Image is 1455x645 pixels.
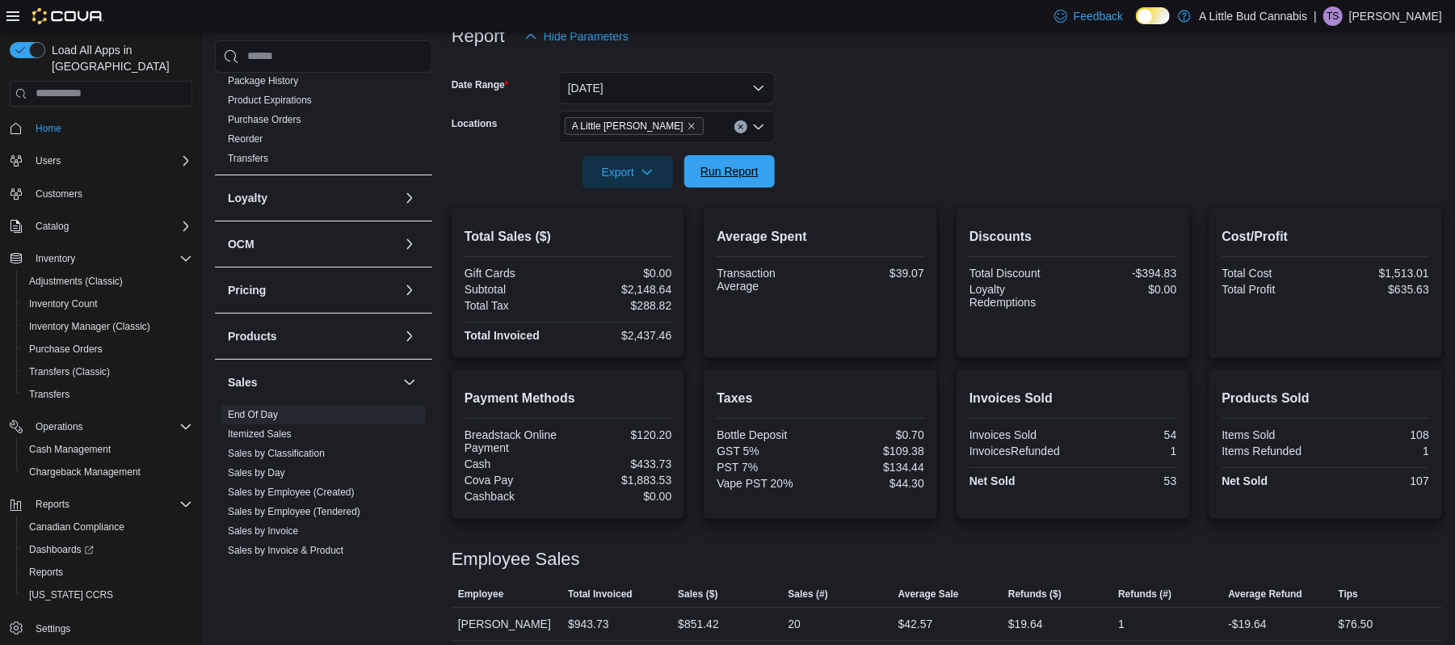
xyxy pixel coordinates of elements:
[36,122,61,135] span: Home
[228,133,263,145] a: Reorder
[228,75,298,86] a: Package History
[969,227,1177,247] h2: Discounts
[452,117,498,130] label: Locations
[228,236,254,252] h3: OCM
[228,409,278,420] a: End Of Day
[465,283,565,296] div: Subtotal
[16,561,199,584] button: Reports
[228,545,343,556] a: Sales by Invoice & Product
[29,275,123,288] span: Adjustments (Classic)
[571,283,671,296] div: $2,148.64
[1222,428,1322,441] div: Items Sold
[23,362,116,382] a: Transfers (Classic)
[29,566,63,579] span: Reports
[23,317,157,336] a: Inventory Manager (Classic)
[228,544,343,557] span: Sales by Invoice & Product
[969,445,1070,457] div: InvoicesRefunded
[23,294,192,314] span: Inventory Count
[23,272,129,291] a: Adjustments (Classic)
[29,118,192,138] span: Home
[3,247,199,270] button: Inventory
[23,462,192,482] span: Chargeback Management
[824,445,924,457] div: $109.38
[465,227,672,247] h2: Total Sales ($)
[1329,474,1429,487] div: 107
[582,156,673,188] button: Export
[717,389,924,408] h2: Taxes
[29,184,89,204] a: Customers
[3,150,199,172] button: Users
[29,217,75,236] button: Catalog
[400,373,419,392] button: Sales
[898,614,933,634] div: $42.57
[1228,588,1302,601] span: Average Refund
[788,588,827,601] span: Sales (#)
[1076,474,1176,487] div: 53
[36,188,82,200] span: Customers
[1327,6,1339,26] span: TS
[465,474,565,487] div: Cova Pay
[1222,283,1322,296] div: Total Profit
[1339,614,1373,634] div: $76.50
[228,153,268,164] a: Transfers
[23,517,192,537] span: Canadian Compliance
[571,267,671,280] div: $0.00
[1008,588,1062,601] span: Refunds ($)
[228,282,266,298] h3: Pricing
[1136,7,1170,24] input: Dark Mode
[452,550,580,569] h3: Employee Sales
[678,588,717,601] span: Sales ($)
[824,477,924,490] div: $44.30
[23,294,104,314] a: Inventory Count
[1222,389,1429,408] h2: Products Sold
[452,78,509,91] label: Date Range
[592,156,663,188] span: Export
[36,252,75,265] span: Inventory
[16,338,199,360] button: Purchase Orders
[23,440,117,459] a: Cash Management
[23,385,192,404] span: Transfers
[228,133,263,145] span: Reorder
[23,585,192,605] span: Washington CCRS
[700,163,759,179] span: Run Report
[228,94,312,107] span: Product Expirations
[29,217,192,236] span: Catalog
[1329,445,1429,457] div: 1
[228,152,268,165] span: Transfers
[228,466,285,479] span: Sales by Day
[571,457,671,470] div: $433.73
[23,563,192,582] span: Reports
[1323,6,1343,26] div: Tiffany Smith
[23,362,192,382] span: Transfers (Classic)
[228,190,397,206] button: Loyalty
[23,339,192,359] span: Purchase Orders
[1118,588,1171,601] span: Refunds (#)
[16,383,199,406] button: Transfers
[228,328,397,344] button: Products
[29,151,192,171] span: Users
[898,588,959,601] span: Average Sale
[228,487,355,498] a: Sales by Employee (Created)
[16,538,199,561] a: Dashboards
[1228,614,1266,634] div: -$19.64
[16,461,199,483] button: Chargeback Management
[571,299,671,312] div: $288.82
[228,114,301,125] a: Purchase Orders
[752,120,765,133] button: Open list of options
[717,227,924,247] h2: Average Spent
[36,220,69,233] span: Catalog
[824,428,924,441] div: $0.70
[571,428,671,441] div: $120.20
[228,374,258,390] h3: Sales
[29,521,124,533] span: Canadian Compliance
[16,315,199,338] button: Inventory Manager (Classic)
[465,299,565,312] div: Total Tax
[29,249,82,268] button: Inventory
[23,385,76,404] a: Transfers
[23,540,100,559] a: Dashboards
[400,327,419,346] button: Products
[23,317,192,336] span: Inventory Manager (Classic)
[565,117,704,135] span: A Little Bud Whistler
[29,495,192,514] span: Reports
[23,440,192,459] span: Cash Management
